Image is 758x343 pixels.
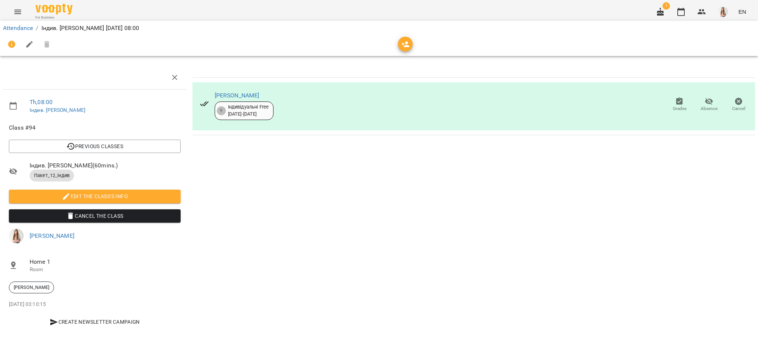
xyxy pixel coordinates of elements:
button: Grades [665,94,694,115]
div: 9 [217,106,226,115]
div: Індивідуальні Free [DATE] - [DATE] [228,104,269,117]
p: Індив. [PERSON_NAME] [DATE] 08:00 [41,24,140,33]
img: Voopty Logo [36,4,73,14]
button: Absence [694,94,724,115]
a: Attendance [3,24,33,31]
span: Edit the class's Info [15,192,175,201]
a: [PERSON_NAME] [215,92,259,99]
span: Пакет_12_індив [30,172,74,179]
button: Cancel the class [9,209,181,223]
span: For Business [36,15,73,20]
span: [PERSON_NAME] [9,284,54,291]
a: Th , 08:00 [30,99,53,106]
button: Menu [9,3,27,21]
button: EN [735,5,749,19]
span: Previous Classes [15,142,175,151]
span: Індив. [PERSON_NAME] ( 60 mins. ) [30,161,181,170]
button: Previous Classes [9,140,181,153]
span: Home 1 [30,257,181,266]
nav: breadcrumb [3,24,755,33]
span: Cancel the class [15,212,175,220]
span: Absence [701,106,718,112]
p: [DATE] 03:10:15 [9,301,181,308]
p: Room [30,266,181,273]
span: EN [738,8,746,16]
img: 991d444c6ac07fb383591aa534ce9324.png [9,229,24,243]
span: Grades [673,106,687,112]
span: Create Newsletter Campaign [12,317,178,326]
div: [PERSON_NAME] [9,282,54,293]
img: 991d444c6ac07fb383591aa534ce9324.png [718,7,728,17]
span: Class #94 [9,123,181,132]
button: Edit the class's Info [9,190,181,203]
button: Cancel [724,94,754,115]
a: Індив. [PERSON_NAME] [30,107,85,113]
span: 1 [663,2,670,10]
span: Cancel [732,106,745,112]
a: [PERSON_NAME] [30,232,74,239]
button: Create Newsletter Campaign [9,315,181,329]
li: / [36,24,38,33]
